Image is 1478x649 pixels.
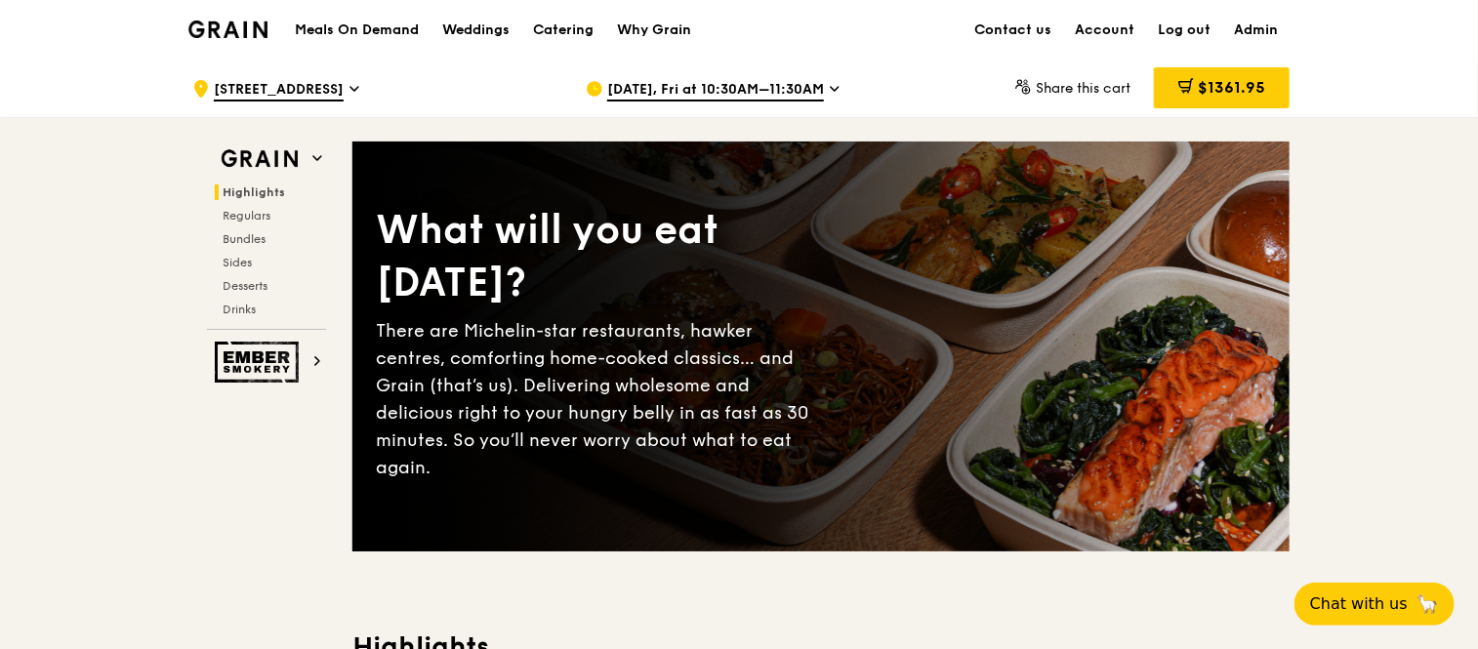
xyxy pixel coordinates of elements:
[376,317,821,481] div: There are Michelin-star restaurants, hawker centres, comforting home-cooked classics… and Grain (...
[223,256,252,269] span: Sides
[1416,592,1439,616] span: 🦙
[605,1,703,60] a: Why Grain
[215,342,305,383] img: Ember Smokery web logo
[431,1,521,60] a: Weddings
[607,80,824,101] span: [DATE], Fri at 10:30AM–11:30AM
[533,1,594,60] div: Catering
[963,1,1063,60] a: Contact us
[1294,583,1455,626] button: Chat with us🦙
[223,232,266,246] span: Bundles
[1222,1,1290,60] a: Admin
[1310,592,1408,616] span: Chat with us
[1146,1,1222,60] a: Log out
[223,279,267,293] span: Desserts
[521,1,605,60] a: Catering
[376,204,821,309] div: What will you eat [DATE]?
[617,1,691,60] div: Why Grain
[295,20,419,40] h1: Meals On Demand
[1036,80,1130,97] span: Share this cart
[215,142,305,177] img: Grain web logo
[223,185,285,199] span: Highlights
[223,209,270,223] span: Regulars
[214,80,344,101] span: [STREET_ADDRESS]
[442,1,510,60] div: Weddings
[223,303,256,316] span: Drinks
[188,20,267,38] img: Grain
[1198,78,1265,97] span: $1361.95
[1063,1,1146,60] a: Account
